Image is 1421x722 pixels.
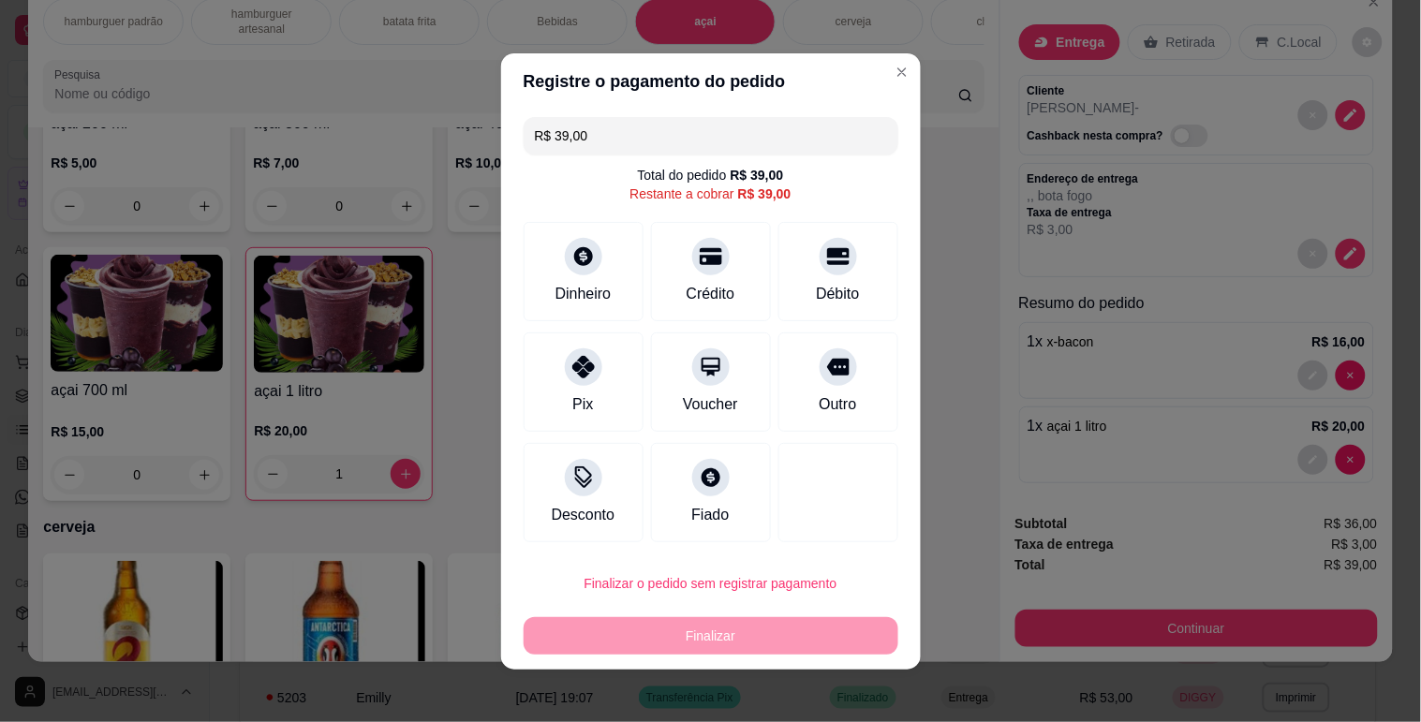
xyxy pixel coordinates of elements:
[638,166,784,184] div: Total do pedido
[731,166,784,184] div: R$ 39,00
[687,283,735,305] div: Crédito
[683,393,738,416] div: Voucher
[535,117,887,155] input: Ex.: hambúrguer de cordeiro
[552,504,615,526] div: Desconto
[691,504,729,526] div: Fiado
[819,393,856,416] div: Outro
[501,53,921,110] header: Registre o pagamento do pedido
[629,184,791,203] div: Restante a cobrar
[816,283,859,305] div: Débito
[555,283,612,305] div: Dinheiro
[738,184,792,203] div: R$ 39,00
[572,393,593,416] div: Pix
[524,565,898,602] button: Finalizar o pedido sem registrar pagamento
[887,57,917,87] button: Close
